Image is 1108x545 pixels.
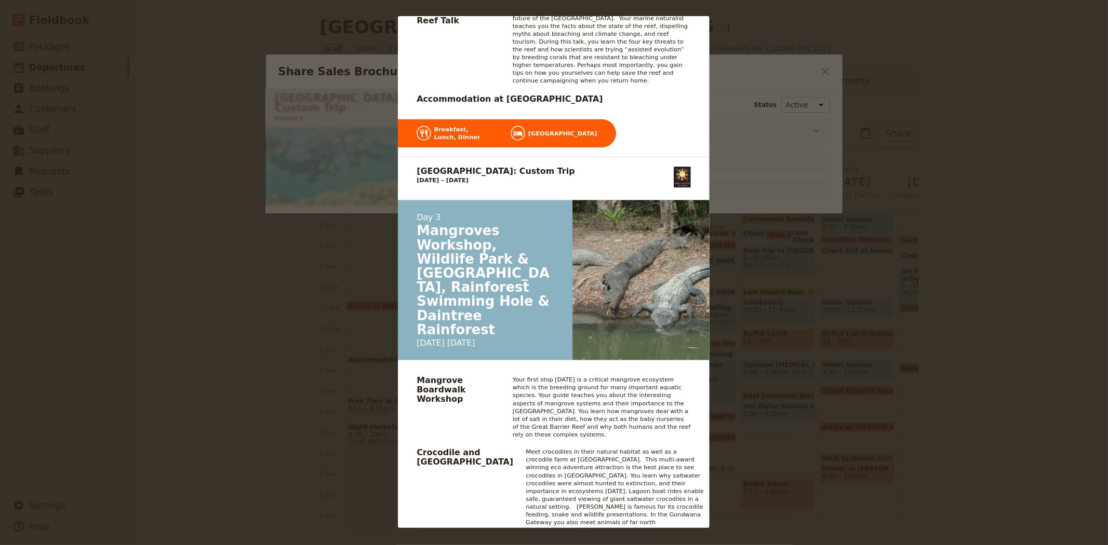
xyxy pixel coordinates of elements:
span: [DATE] [447,338,475,347]
p: This evening you attend a unique presentation on the future of the [GEOGRAPHIC_DATA]. Your marine... [512,6,690,85]
span: Breakfast,​ Lunch,​ Dinner [434,126,486,141]
span: Day 3 [417,212,553,222]
span: [GEOGRAPHIC_DATA] [528,129,597,137]
h3: Crocodile and [GEOGRAPHIC_DATA] [417,448,513,467]
span: [DATE] [417,338,447,347]
p: Your first stop [DATE] is a critical mangrove ecosystem which is the breeding ground for many imp... [512,376,690,439]
h1: [GEOGRAPHIC_DATA]:​ Custom Trip [417,167,575,176]
span: [DATE] – [DATE] [417,176,469,184]
h3: Future of The Reef Talk [417,6,500,25]
h3: Accommodation at [GEOGRAPHIC_DATA] [417,94,690,103]
h3: Mangrove Boardwalk Workshop [417,376,500,404]
img: Small World Journeys logo [674,167,690,187]
span: Mangroves Workshop,​ Wildlife Park & [GEOGRAPHIC_DATA],​ Rainforest Swimming Hole & Daintree Rain... [417,224,553,337]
